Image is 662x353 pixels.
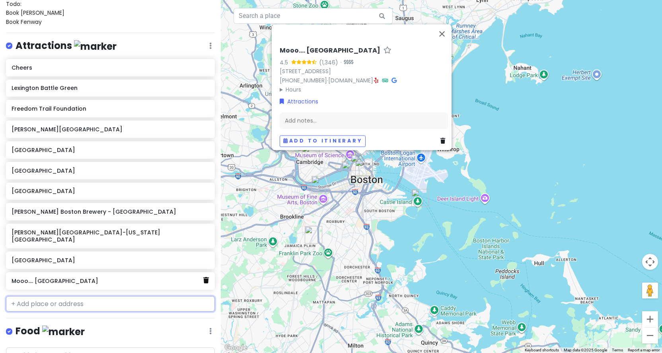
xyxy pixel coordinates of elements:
[384,47,391,55] a: Star place
[12,277,203,285] h6: Mooo.... [GEOGRAPHIC_DATA]
[12,229,209,243] h6: [PERSON_NAME][GEOGRAPHIC_DATA]-[US_STATE][GEOGRAPHIC_DATA]
[280,97,318,106] a: Attractions
[342,161,359,179] div: Cheers
[12,208,209,215] h6: [PERSON_NAME] Boston Brewery - [GEOGRAPHIC_DATA]
[391,78,397,83] i: Google Maps
[12,64,209,71] h6: Cheers
[42,326,85,338] img: marker
[411,189,429,207] div: Fort Independence
[223,343,249,353] a: Open this area in Google Maps (opens a new window)
[319,58,338,67] div: (1,346)
[12,187,209,195] h6: [GEOGRAPHIC_DATA]
[280,67,331,75] a: [STREET_ADDRESS]
[338,59,353,67] div: ·
[328,76,373,84] a: [DOMAIN_NAME]
[525,347,559,353] button: Keyboard shortcuts
[280,112,448,129] div: Add notes...
[6,296,215,312] input: + Add place or address
[74,40,117,53] img: marker
[280,47,448,94] div: · ·
[302,144,319,162] div: Cambridge
[305,226,322,244] div: Samuel Adams Boston Brewery - Jamaica Plain
[12,126,209,133] h6: [PERSON_NAME][GEOGRAPHIC_DATA]
[280,135,366,147] button: Add to itinerary
[12,146,209,154] h6: [GEOGRAPHIC_DATA]
[382,78,388,83] i: Tripadvisor
[432,24,452,43] button: Close
[312,176,329,193] div: Fenway Park
[642,254,658,270] button: Map camera controls
[12,167,209,174] h6: [GEOGRAPHIC_DATA]
[16,325,85,338] h4: Food
[280,58,291,67] div: 4.5
[564,348,607,352] span: Map data ©2025 Google
[280,47,380,55] h6: Mooo.... [GEOGRAPHIC_DATA]
[612,348,623,352] a: Terms (opens in new tab)
[355,159,373,176] div: Freedom Trail Foundation
[280,85,448,94] summary: Hours
[351,154,372,176] div: Mooo.... Beacon Hill
[642,283,658,298] button: Drag Pegman onto the map to open Street View
[280,76,327,84] a: [PHONE_NUMBER]
[16,39,117,53] h4: Attractions
[234,8,393,24] input: Search a place
[203,275,209,286] a: Delete place
[642,311,658,327] button: Zoom in
[12,257,209,264] h6: [GEOGRAPHIC_DATA]
[642,328,658,343] button: Zoom out
[12,84,209,92] h6: Lexington Battle Green
[628,348,660,352] a: Report a map error
[440,137,448,145] a: Delete place
[12,105,209,112] h6: Freedom Trail Foundation
[223,343,249,353] img: Google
